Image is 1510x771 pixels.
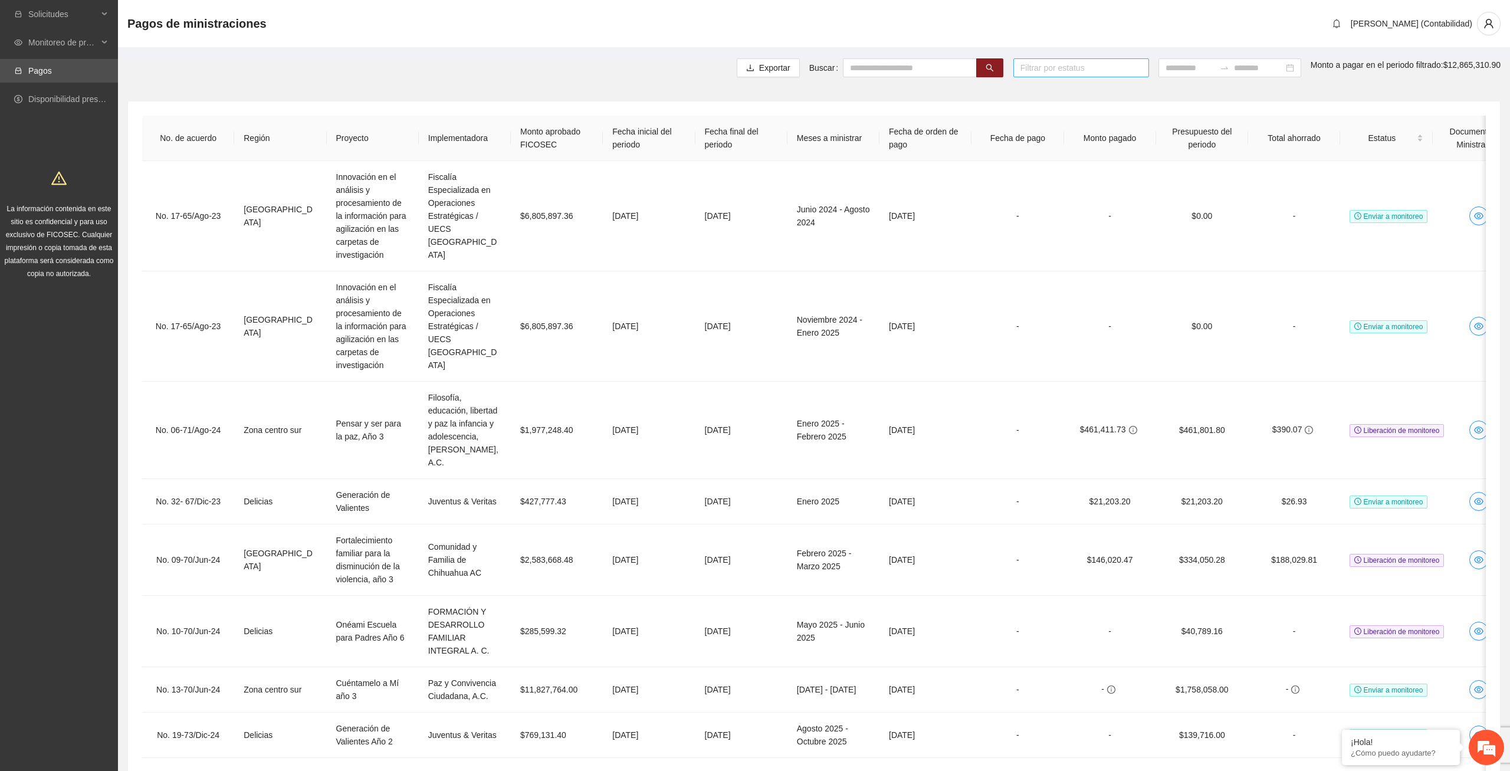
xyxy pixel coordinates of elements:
[1350,424,1444,437] span: Liberación de monitoreo
[1248,479,1340,524] td: $26.93
[142,524,234,596] td: No. 09-70/Jun-24
[419,524,511,596] td: Comunidad y Familia de Chihuahua AC
[234,271,326,382] td: [GEOGRAPHIC_DATA]
[28,94,129,104] a: Disponibilidad presupuestal
[234,524,326,596] td: [GEOGRAPHIC_DATA]
[419,667,511,713] td: Paz y Convivencia Ciudadana, A.C.
[787,116,879,161] th: Meses a ministrar
[1304,426,1314,434] span: info-circle
[1350,496,1427,508] span: Enviar a monitoreo
[511,596,603,667] td: $285,599.32
[971,524,1063,596] td: -
[1327,14,1346,33] button: bell
[1220,63,1229,73] span: to
[1311,60,1501,70] span: Monto a pagar en el periodo filtrado: $12,865,310.90
[1470,321,1488,331] span: eye
[1354,556,1361,563] span: clock-circle
[327,479,419,524] td: Generación de Valientes
[971,596,1063,667] td: -
[1064,479,1156,524] td: $21,203.20
[879,161,971,271] td: [DATE]
[879,524,971,596] td: [DATE]
[879,116,971,161] th: Fecha de orden de pago
[603,713,695,758] td: [DATE]
[603,382,695,479] td: [DATE]
[1469,726,1488,744] button: eye
[1064,161,1156,271] td: -
[603,116,695,161] th: Fecha inicial del periodo
[127,14,267,33] span: Pagos de ministraciones
[1064,667,1156,713] td: -
[1104,683,1118,697] button: info-circle
[511,382,603,479] td: $1,977,248.40
[1351,737,1451,747] div: ¡Hola!
[1351,749,1451,757] p: ¿Cómo puedo ayudarte?
[511,161,603,271] td: $6,805,897.36
[603,596,695,667] td: [DATE]
[695,116,787,161] th: Fecha final del periodo
[971,116,1063,161] th: Fecha de pago
[787,161,879,271] td: Junio 2024 - Agosto 2024
[1350,210,1427,223] span: Enviar a monitoreo
[879,382,971,479] td: [DATE]
[234,667,326,713] td: Zona centro sur
[1156,116,1248,161] th: Presupuesto del periodo
[327,116,419,161] th: Proyecto
[419,479,511,524] td: Juventus & Veritas
[737,58,800,77] button: downloadExportar
[787,382,879,479] td: Enero 2025 - Febrero 2025
[1248,161,1340,271] td: -
[327,667,419,713] td: Cuéntamelo a Mí año 3
[28,66,52,76] a: Pagos
[1328,19,1345,28] span: bell
[809,58,843,77] label: Buscar
[1350,684,1427,697] span: Enviar a monitoreo
[603,479,695,524] td: [DATE]
[746,64,754,73] span: download
[1469,550,1488,569] button: eye
[1126,423,1140,437] button: info-circle
[971,271,1063,382] td: -
[603,524,695,596] td: [DATE]
[695,713,787,758] td: [DATE]
[1478,18,1500,29] span: user
[142,161,234,271] td: No. 17-65/Ago-23
[976,58,1003,77] button: search
[1248,116,1340,161] th: Total ahorrado
[1248,667,1340,713] td: -
[787,524,879,596] td: Febrero 2025 - Marzo 2025
[1470,626,1488,636] span: eye
[603,667,695,713] td: [DATE]
[695,382,787,479] td: [DATE]
[1350,625,1444,638] span: Liberación de monitoreo
[1469,206,1488,225] button: eye
[1156,382,1248,479] td: $461,801.80
[234,596,326,667] td: Delicias
[1354,628,1361,635] span: clock-circle
[234,479,326,524] td: Delicias
[327,382,419,479] td: Pensar y ser para la paz, Año 3
[879,713,971,758] td: [DATE]
[419,271,511,382] td: Fiscalía Especializada en Operaciones Estratégicas / UECS [GEOGRAPHIC_DATA]
[986,64,994,73] span: search
[511,479,603,524] td: $427,777.43
[1351,19,1472,28] span: [PERSON_NAME] (Contabilidad)
[327,161,419,271] td: Innovación en el análisis y procesamiento de la información para agilización en las carpetas de i...
[1354,323,1361,330] span: clock-circle
[1156,524,1248,596] td: $334,050.28
[1340,116,1432,161] th: Estatus
[419,382,511,479] td: Filosofía, educación, libertad y paz la infancia y adolescencia, [PERSON_NAME], A.C.
[1064,524,1156,596] td: $146,020.47
[1156,271,1248,382] td: $0.00
[1354,498,1361,505] span: clock-circle
[1156,596,1248,667] td: $40,789.16
[14,38,22,47] span: eye
[511,667,603,713] td: $11,827,764.00
[1128,426,1138,434] span: info-circle
[142,713,234,758] td: No. 19-73/Dic-24
[1106,685,1117,694] span: info-circle
[511,524,603,596] td: $2,583,668.48
[787,271,879,382] td: Noviembre 2024 - Enero 2025
[1477,12,1501,35] button: user
[511,116,603,161] th: Monto aprobado FICOSEC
